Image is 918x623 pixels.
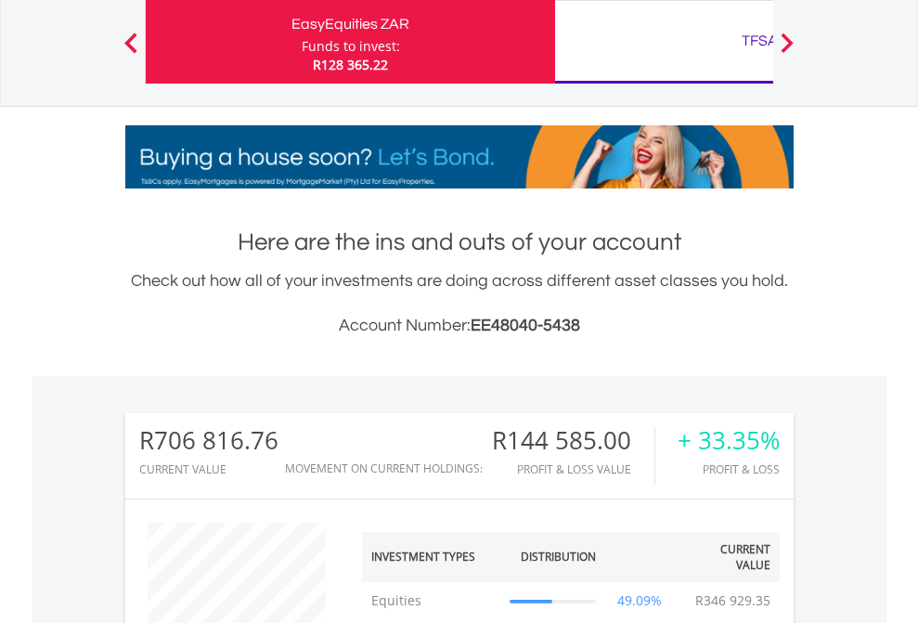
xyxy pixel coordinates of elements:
[139,463,278,475] div: CURRENT VALUE
[125,268,794,339] div: Check out how all of your investments are doing across different asset classes you hold.
[471,317,580,334] span: EE48040-5438
[112,42,149,60] button: Previous
[313,56,388,73] span: R128 365.22
[678,427,780,454] div: + 33.35%
[675,532,780,582] th: Current Value
[521,549,596,565] div: Distribution
[492,427,654,454] div: R144 585.00
[769,42,806,60] button: Next
[686,582,780,619] td: R346 929.35
[125,313,794,339] h3: Account Number:
[362,582,501,619] td: Equities
[678,463,780,475] div: Profit & Loss
[157,11,544,37] div: EasyEquities ZAR
[362,532,501,582] th: Investment Types
[125,226,794,259] h1: Here are the ins and outs of your account
[285,462,483,474] div: Movement on Current Holdings:
[125,125,794,188] img: EasyMortage Promotion Banner
[302,37,400,56] div: Funds to invest:
[139,427,278,454] div: R706 816.76
[492,463,654,475] div: Profit & Loss Value
[605,582,675,619] td: 49.09%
